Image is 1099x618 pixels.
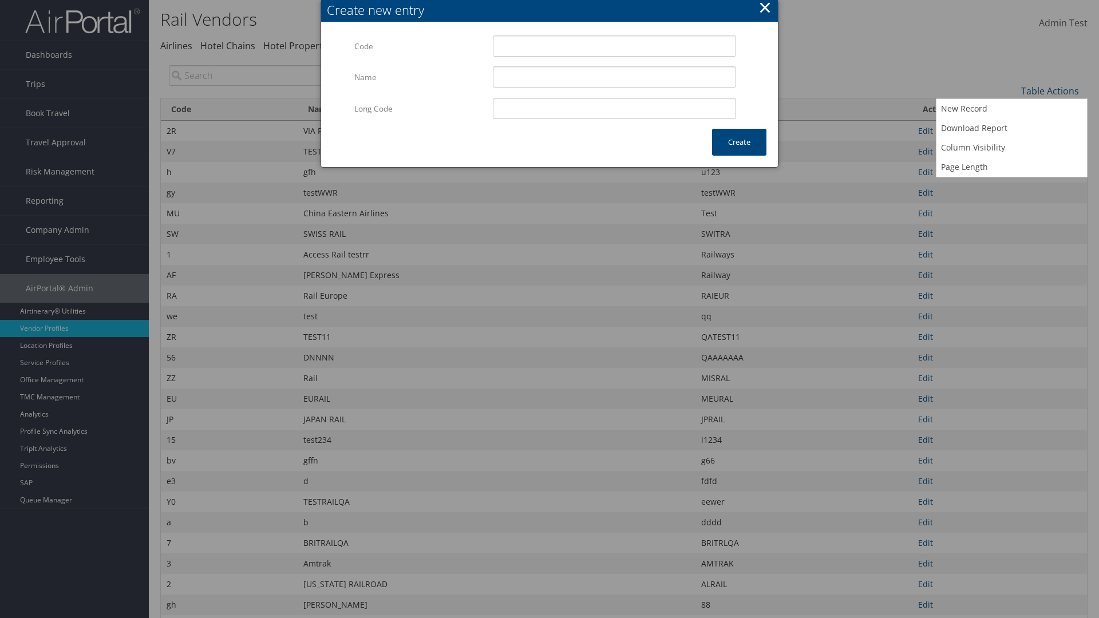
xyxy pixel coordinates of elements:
a: Column Visibility [936,138,1087,157]
div: Create new entry [327,1,778,19]
button: Create [712,129,766,156]
label: Name [354,66,484,88]
label: Long Code [354,98,484,120]
a: Page Length [936,157,1087,177]
a: Download Report [936,118,1087,138]
label: Code [354,35,484,57]
a: New Record [936,99,1087,118]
